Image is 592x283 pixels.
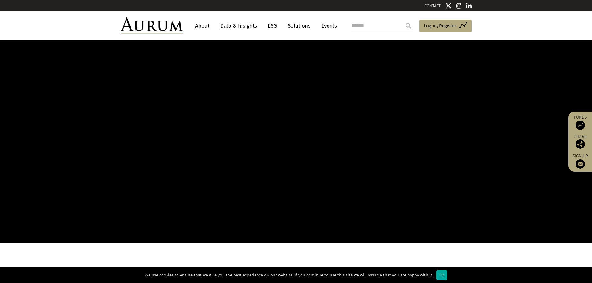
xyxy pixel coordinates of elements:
[456,3,462,9] img: Instagram icon
[402,20,415,32] input: Submit
[571,115,589,130] a: Funds
[445,3,452,9] img: Twitter icon
[571,135,589,149] div: Share
[318,20,337,32] a: Events
[424,3,441,8] a: CONTACT
[121,17,183,34] img: Aurum
[571,153,589,169] a: Sign up
[265,20,280,32] a: ESG
[466,3,472,9] img: Linkedin icon
[419,20,472,33] a: Log in/Register
[285,20,314,32] a: Solutions
[424,22,456,30] span: Log in/Register
[576,159,585,169] img: Sign up to our newsletter
[192,20,213,32] a: About
[576,121,585,130] img: Access Funds
[217,20,260,32] a: Data & Insights
[436,270,447,280] div: Ok
[576,139,585,149] img: Share this post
